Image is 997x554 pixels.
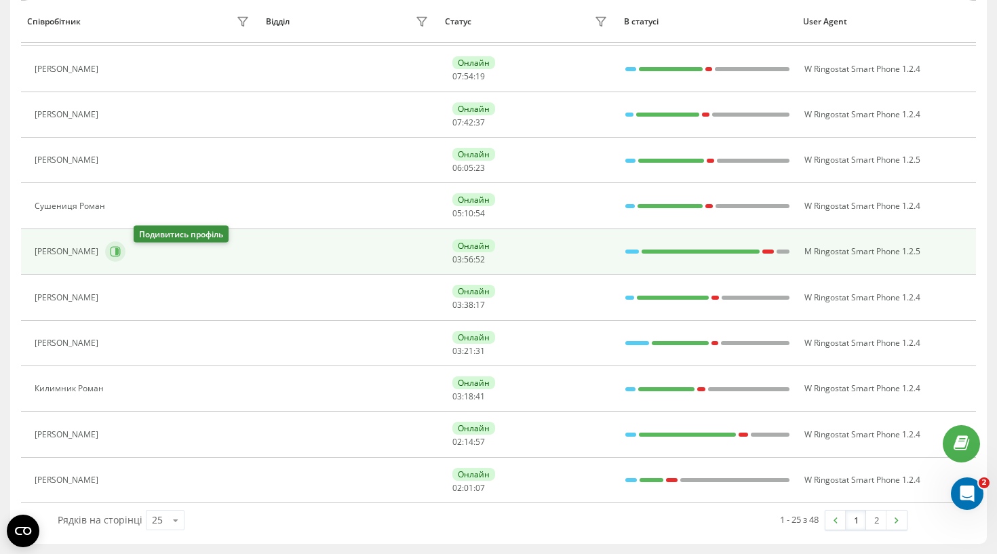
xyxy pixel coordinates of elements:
[452,331,495,344] div: Онлайн
[7,515,39,547] button: Open CMP widget
[804,292,920,303] span: W Ringostat Smart Phone 1.2.4
[452,162,462,174] span: 06
[152,513,163,527] div: 25
[35,247,102,256] div: [PERSON_NAME]
[464,299,473,311] span: 38
[804,200,920,212] span: W Ringostat Smart Phone 1.2.4
[464,391,473,402] span: 18
[452,207,462,219] span: 05
[804,429,920,440] span: W Ringostat Smart Phone 1.2.4
[452,436,462,448] span: 02
[35,293,102,302] div: [PERSON_NAME]
[475,254,485,265] span: 52
[452,299,462,311] span: 03
[803,17,969,26] div: User Agent
[452,255,485,264] div: : :
[452,483,485,493] div: : :
[35,338,102,348] div: [PERSON_NAME]
[27,17,81,26] div: Співробітник
[35,384,107,393] div: Килимник Роман
[452,300,485,310] div: : :
[804,108,920,120] span: W Ringostat Smart Phone 1.2.4
[846,511,866,530] a: 1
[452,56,495,69] div: Онлайн
[452,117,462,128] span: 07
[35,201,109,211] div: Сушениця Роман
[134,226,229,243] div: Подивитись профіль
[452,468,495,481] div: Онлайн
[475,436,485,448] span: 57
[475,345,485,357] span: 31
[452,482,462,494] span: 02
[804,154,920,165] span: W Ringostat Smart Phone 1.2.5
[452,102,495,115] div: Онлайн
[464,436,473,448] span: 14
[452,71,462,82] span: 07
[804,245,920,257] span: M Ringostat Smart Phone 1.2.5
[475,117,485,128] span: 37
[464,207,473,219] span: 10
[780,513,819,526] div: 1 - 25 з 48
[452,422,495,435] div: Онлайн
[475,207,485,219] span: 54
[624,17,790,26] div: В статусі
[979,477,990,488] span: 2
[475,71,485,82] span: 19
[804,63,920,75] span: W Ringostat Smart Phone 1.2.4
[475,299,485,311] span: 17
[452,118,485,127] div: : :
[452,193,495,206] div: Онлайн
[35,475,102,485] div: [PERSON_NAME]
[452,285,495,298] div: Онлайн
[58,513,142,526] span: Рядків на сторінці
[951,477,983,510] iframe: Intercom live chat
[445,17,471,26] div: Статус
[452,437,485,447] div: : :
[475,482,485,494] span: 07
[475,162,485,174] span: 23
[804,337,920,349] span: W Ringostat Smart Phone 1.2.4
[452,163,485,173] div: : :
[452,239,495,252] div: Онлайн
[35,430,102,439] div: [PERSON_NAME]
[452,209,485,218] div: : :
[464,345,473,357] span: 21
[464,254,473,265] span: 56
[464,482,473,494] span: 01
[452,345,462,357] span: 03
[452,376,495,389] div: Онлайн
[35,155,102,165] div: [PERSON_NAME]
[266,17,290,26] div: Відділ
[464,71,473,82] span: 54
[452,148,495,161] div: Онлайн
[804,382,920,394] span: W Ringostat Smart Phone 1.2.4
[452,72,485,81] div: : :
[35,64,102,74] div: [PERSON_NAME]
[464,117,473,128] span: 42
[452,347,485,356] div: : :
[464,162,473,174] span: 05
[452,254,462,265] span: 03
[452,391,462,402] span: 03
[452,392,485,401] div: : :
[475,391,485,402] span: 41
[804,474,920,486] span: W Ringostat Smart Phone 1.2.4
[866,511,886,530] a: 2
[35,110,102,119] div: [PERSON_NAME]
